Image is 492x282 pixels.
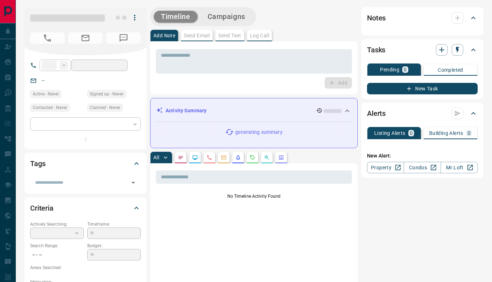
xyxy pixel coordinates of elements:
[87,243,141,249] p: Budget:
[192,155,198,160] svg: Lead Browsing Activity
[156,104,352,117] div: Activity Summary
[42,77,45,83] a: --
[429,131,463,136] p: Building Alerts
[68,32,103,44] span: No Email
[87,221,141,227] p: Timeframe:
[153,33,175,38] p: Add Note
[380,67,399,72] p: Pending
[106,32,141,44] span: No Number
[221,155,227,160] svg: Emails
[441,162,478,173] a: Mr.Loft
[90,90,124,98] span: Signed up - Never
[33,104,67,111] span: Contacted - Never
[404,162,441,173] a: Condos
[30,155,141,172] div: Tags
[206,155,212,160] svg: Calls
[200,11,252,23] button: Campaigns
[30,32,65,44] span: No Number
[367,83,478,94] button: New Task
[30,221,84,227] p: Actively Searching:
[30,264,141,271] p: Areas Searched:
[367,41,478,58] div: Tasks
[367,152,478,160] p: New Alert:
[404,67,407,72] p: 0
[235,128,282,136] p: generating summary
[30,158,45,169] h2: Tags
[278,155,284,160] svg: Agent Actions
[30,243,84,249] p: Search Range:
[30,202,54,214] h2: Criteria
[156,193,352,199] p: No Timeline Activity Found
[33,90,59,98] span: Active - Never
[154,11,198,23] button: Timeline
[367,44,385,56] h2: Tasks
[264,155,270,160] svg: Opportunities
[166,107,206,114] p: Activity Summary
[250,155,255,160] svg: Requests
[410,131,413,136] p: 0
[468,131,470,136] p: 0
[367,12,386,24] h2: Notes
[30,199,141,217] div: Criteria
[235,155,241,160] svg: Listing Alerts
[367,108,386,119] h2: Alerts
[128,178,138,188] button: Open
[374,131,405,136] p: Listing Alerts
[30,249,84,261] p: -- - --
[367,9,478,27] div: Notes
[367,105,478,122] div: Alerts
[367,162,404,173] a: Property
[153,155,159,160] p: All
[178,155,184,160] svg: Notes
[90,104,120,111] span: Claimed - Never
[438,67,463,72] p: Completed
